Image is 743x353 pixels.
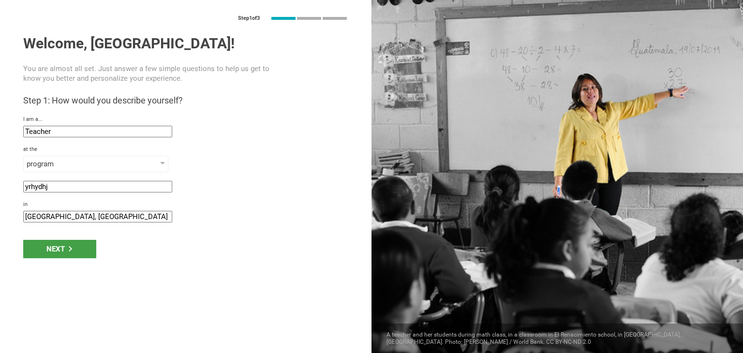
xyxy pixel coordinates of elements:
div: Step 1 of 3 [238,15,260,22]
div: Next [23,240,96,258]
div: at the [23,146,348,153]
h1: Welcome, [GEOGRAPHIC_DATA]! [23,35,348,52]
div: I am a... [23,116,348,123]
div: A teacher and her students during math class, in a classroom in El Renacimiento school, in [GEOGR... [371,324,743,353]
input: location [23,211,172,222]
input: name of institution [23,181,172,192]
h3: Step 1: How would you describe yourself? [23,95,348,106]
p: You are almost all set. Just answer a few simple questions to help us get to know you better and ... [23,64,283,83]
input: role that defines you [23,126,172,137]
div: program [27,159,137,169]
div: in [23,201,348,208]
